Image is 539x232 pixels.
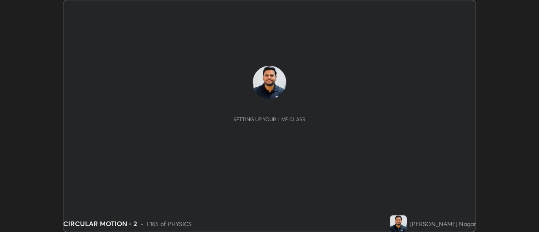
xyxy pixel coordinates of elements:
[147,219,192,228] div: L165 of PHYSICS
[141,219,144,228] div: •
[410,219,476,228] div: [PERSON_NAME] Nagar
[253,66,286,99] img: 9f4007268c7146d6abf57a08412929d2.jpg
[233,116,305,123] div: Setting up your live class
[390,215,407,232] img: 9f4007268c7146d6abf57a08412929d2.jpg
[63,219,137,229] div: CIRCULAR MOTION - 2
